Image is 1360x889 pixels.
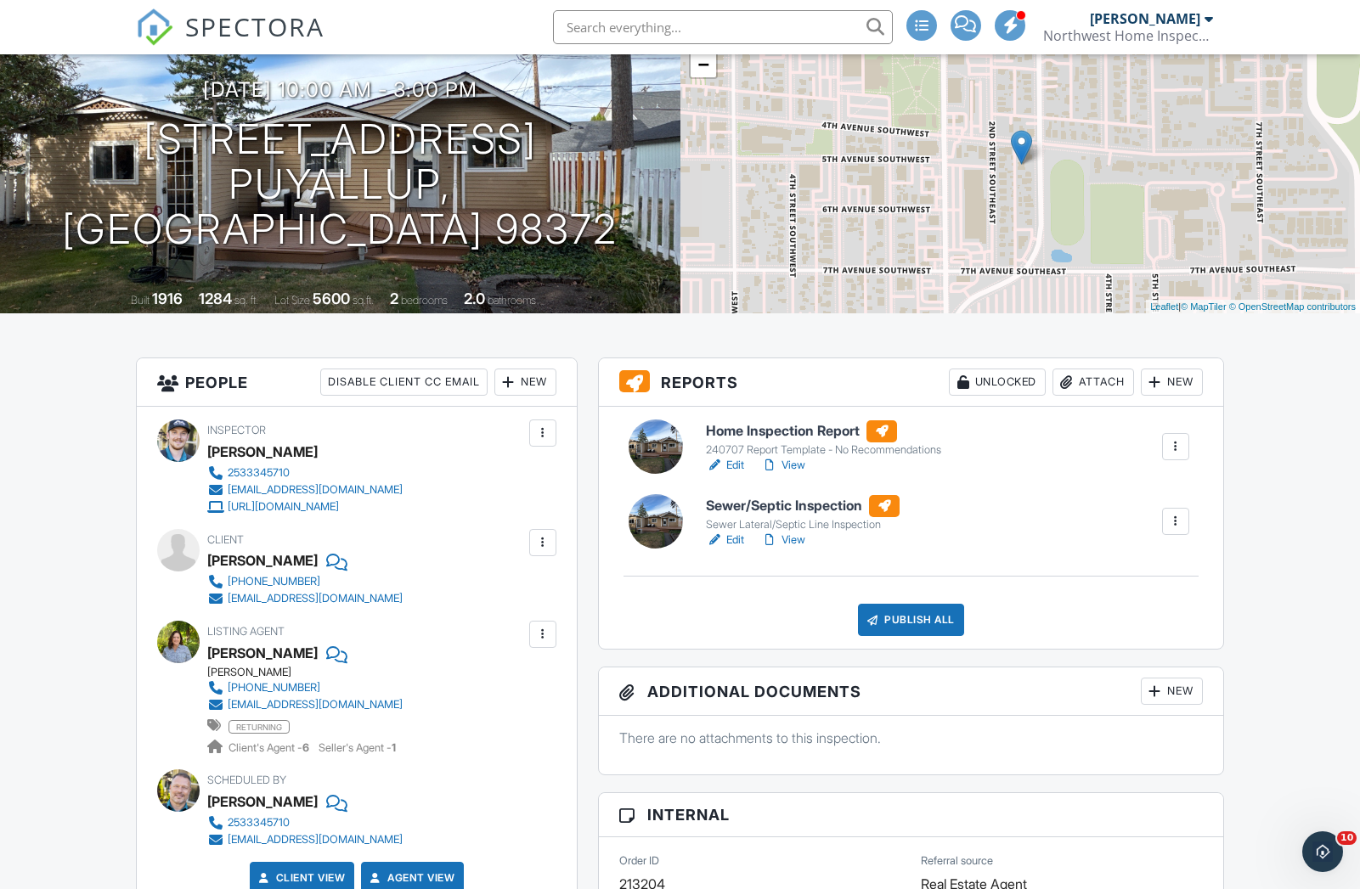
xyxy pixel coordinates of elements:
[228,698,403,712] div: [EMAIL_ADDRESS][DOMAIN_NAME]
[207,481,403,498] a: [EMAIL_ADDRESS][DOMAIN_NAME]
[137,358,577,407] h3: People
[207,666,416,679] div: [PERSON_NAME]
[274,294,310,307] span: Lot Size
[228,592,403,605] div: [EMAIL_ADDRESS][DOMAIN_NAME]
[228,575,320,588] div: [PHONE_NUMBER]
[1302,831,1343,872] iframe: Intercom live chat
[320,369,488,396] div: Disable Client CC Email
[228,483,403,497] div: [EMAIL_ADDRESS][DOMAIN_NAME]
[706,495,900,517] h6: Sewer/Septic Inspection
[207,679,403,696] a: [PHONE_NUMBER]
[921,853,993,869] label: Referral source
[203,78,477,101] h3: [DATE] 10:00 am - 3:00 pm
[1141,369,1203,396] div: New
[392,741,396,754] strong: 1
[706,420,941,458] a: Home Inspection Report 240707 Report Template - No Recommendations
[619,853,659,869] label: Order ID
[1337,831,1357,845] span: 10
[228,681,320,695] div: [PHONE_NUMBER]
[691,52,716,77] a: Zoom out
[234,294,258,307] span: sq. ft.
[207,548,318,573] div: [PERSON_NAME]
[390,290,398,307] div: 2
[706,495,900,532] a: Sewer/Septic Inspection Sewer Lateral/Septic Line Inspection
[207,625,285,638] span: Listing Agent
[228,500,339,514] div: [URL][DOMAIN_NAME]
[1141,678,1203,705] div: New
[207,831,403,848] a: [EMAIL_ADDRESS][DOMAIN_NAME]
[1229,301,1356,312] a: © OpenStreetMap contributors
[488,294,536,307] span: bathrooms
[1043,27,1213,44] div: Northwest Home Inspector
[1150,301,1178,312] a: Leaflet
[207,696,403,713] a: [EMAIL_ADDRESS][DOMAIN_NAME]
[464,290,485,307] div: 2.0
[228,466,290,480] div: 2533345710
[761,457,805,474] a: View
[401,294,448,307] span: bedrooms
[706,443,941,457] div: 240707 Report Template - No Recommendations
[228,816,290,830] div: 2533345710
[553,10,893,44] input: Search everything...
[858,604,964,636] div: Publish All
[706,532,744,549] a: Edit
[207,424,266,436] span: Inspector
[185,8,324,44] span: SPECTORA
[136,8,173,46] img: The Best Home Inspection Software - Spectora
[207,814,403,831] a: 2533345710
[207,774,286,786] span: Scheduled By
[599,358,1223,407] h3: Reports
[207,590,403,607] a: [EMAIL_ADDRESS][DOMAIN_NAME]
[152,290,183,307] div: 1916
[1181,301,1227,312] a: © MapTiler
[256,869,346,886] a: Client View
[131,294,150,307] span: Built
[136,23,324,59] a: SPECTORA
[599,667,1223,716] h3: Additional Documents
[619,729,1203,747] p: There are no attachments to this inspection.
[207,640,318,666] a: [PERSON_NAME]
[207,439,318,464] div: [PERSON_NAME]
[229,720,290,734] span: returning
[494,369,556,396] div: New
[207,573,403,590] a: [PHONE_NUMBER]
[1090,10,1200,27] div: [PERSON_NAME]
[706,457,744,474] a: Edit
[302,741,309,754] strong: 6
[1052,369,1134,396] div: Attach
[207,464,403,481] a: 2533345710
[319,741,396,754] span: Seller's Agent -
[1146,300,1360,314] div: |
[367,869,454,886] a: Agent View
[599,793,1223,837] h3: Internal
[353,294,374,307] span: sq.ft.
[27,117,653,251] h1: [STREET_ADDRESS] Puyallup, [GEOGRAPHIC_DATA] 98372
[706,518,900,532] div: Sewer Lateral/Septic Line Inspection
[949,369,1046,396] div: Unlocked
[761,532,805,549] a: View
[207,533,244,546] span: Client
[228,833,403,847] div: [EMAIL_ADDRESS][DOMAIN_NAME]
[706,420,941,442] h6: Home Inspection Report
[313,290,350,307] div: 5600
[207,498,403,515] a: [URL][DOMAIN_NAME]
[229,741,312,754] span: Client's Agent -
[207,789,318,814] div: [PERSON_NAME]
[199,290,232,307] div: 1284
